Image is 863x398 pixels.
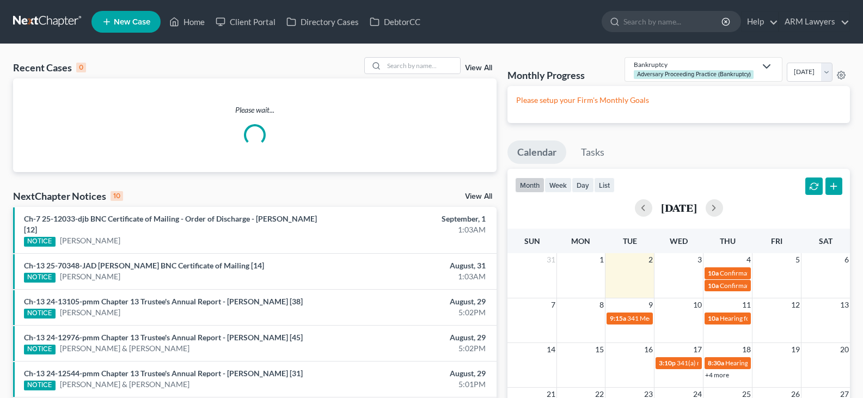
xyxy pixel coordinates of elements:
[546,253,556,266] span: 31
[24,381,56,390] div: NOTICE
[465,193,492,200] a: View All
[819,236,833,246] span: Sat
[339,271,486,282] div: 1:03AM
[598,253,605,266] span: 1
[708,314,719,322] span: 10a
[210,12,281,32] a: Client Portal
[843,253,850,266] span: 6
[839,298,850,311] span: 13
[572,177,594,192] button: day
[24,333,303,342] a: Ch-13 24-12976-pmm Chapter 13 Trustee's Annual Report - [PERSON_NAME] [45]
[705,371,729,379] a: +4 more
[339,343,486,354] div: 5:02PM
[24,261,264,270] a: Ch-13 25-70348-JAD [PERSON_NAME] BNC Certificate of Mailing [14]
[465,64,492,72] a: View All
[13,61,86,74] div: Recent Cases
[627,314,663,322] span: 341 Meeting
[790,343,801,356] span: 19
[708,269,719,277] span: 10a
[24,297,303,306] a: Ch-13 24-13105-pmm Chapter 13 Trustee's Annual Report - [PERSON_NAME] [38]
[60,379,189,390] a: [PERSON_NAME] & [PERSON_NAME]
[634,70,754,78] div: Adversary Proceeding Practice (Bankruptcy)
[598,298,605,311] span: 8
[571,140,614,164] a: Tasks
[24,214,317,234] a: Ch-7 25-12033-djb BNC Certificate of Mailing - Order of Discharge - [PERSON_NAME] [12]
[677,359,782,367] span: 341(a) meeting for [PERSON_NAME]
[24,273,56,283] div: NOTICE
[114,18,150,26] span: New Case
[164,12,210,32] a: Home
[794,253,801,266] span: 5
[339,368,486,379] div: August, 29
[24,345,56,354] div: NOTICE
[546,343,556,356] span: 14
[643,343,654,356] span: 16
[339,213,486,224] div: September, 1
[839,343,850,356] span: 20
[507,140,566,164] a: Calendar
[741,343,752,356] span: 18
[339,307,486,318] div: 5:02PM
[647,253,654,266] span: 2
[790,298,801,311] span: 12
[550,298,556,311] span: 7
[544,177,572,192] button: week
[779,12,849,32] a: ARM Lawyers
[610,314,626,322] span: 9:15a
[339,332,486,343] div: August, 29
[76,63,86,72] div: 0
[339,224,486,235] div: 1:03AM
[515,177,544,192] button: month
[696,253,703,266] span: 3
[720,314,857,322] span: Hearing for [PERSON_NAME] [PERSON_NAME]
[516,95,841,106] p: Please setup your Firm's Monthly Goals
[725,359,837,367] span: Hearing for Rhinesca [PERSON_NAME]
[647,298,654,311] span: 9
[571,236,590,246] span: Mon
[745,253,752,266] span: 4
[623,11,723,32] input: Search by name...
[634,60,756,69] div: Bankruptcy
[24,369,303,378] a: Ch-13 24-12544-pmm Chapter 13 Trustee's Annual Report - [PERSON_NAME] [31]
[339,296,486,307] div: August, 29
[24,237,56,247] div: NOTICE
[594,343,605,356] span: 15
[708,359,724,367] span: 8:30a
[659,359,676,367] span: 3:10p
[742,12,778,32] a: Help
[692,343,703,356] span: 17
[661,202,697,213] h2: [DATE]
[384,58,460,74] input: Search by name...
[60,307,120,318] a: [PERSON_NAME]
[364,12,426,32] a: DebtorCC
[720,281,835,290] span: Confirmation Date for [PERSON_NAME]
[692,298,703,311] span: 10
[339,379,486,390] div: 5:01PM
[24,309,56,319] div: NOTICE
[507,69,585,82] h3: Monthly Progress
[60,343,189,354] a: [PERSON_NAME] & [PERSON_NAME]
[111,191,123,201] div: 10
[771,236,782,246] span: Fri
[60,271,120,282] a: [PERSON_NAME]
[60,235,120,246] a: [PERSON_NAME]
[741,298,752,311] span: 11
[13,189,123,203] div: NextChapter Notices
[281,12,364,32] a: Directory Cases
[339,260,486,271] div: August, 31
[720,236,736,246] span: Thu
[623,236,637,246] span: Tue
[670,236,688,246] span: Wed
[594,177,615,192] button: list
[524,236,540,246] span: Sun
[13,105,497,115] p: Please wait...
[708,281,719,290] span: 10a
